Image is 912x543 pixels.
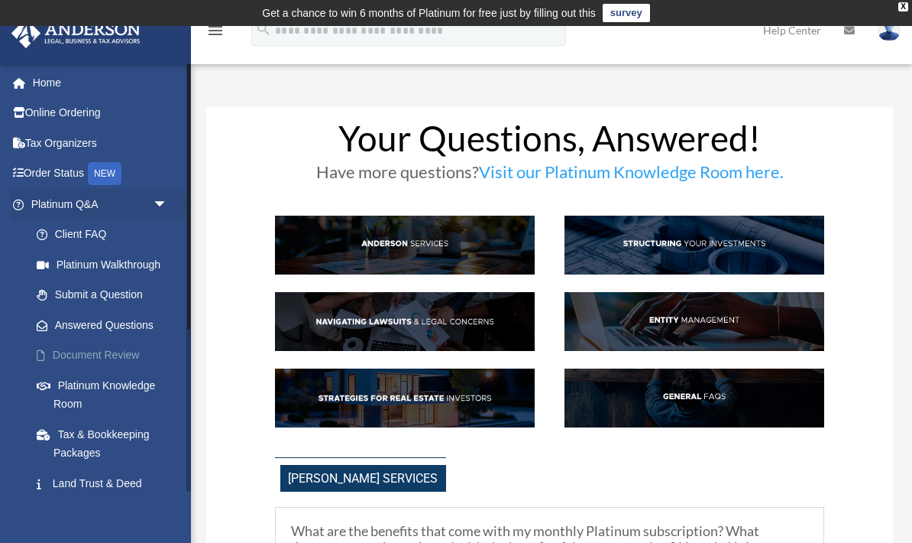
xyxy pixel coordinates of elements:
img: User Pic [878,19,901,41]
a: Platinum Walkthrough [21,249,191,280]
span: [PERSON_NAME] Services [280,465,446,492]
h3: Have more questions? [275,164,824,188]
a: Submit a Question [21,280,191,311]
i: menu [206,21,225,40]
a: Online Ordering [11,98,191,128]
a: Document Review [21,340,191,371]
div: close [898,2,908,11]
a: Platinum Knowledge Room [21,370,191,419]
img: GenFAQ_hdr [564,369,824,428]
a: Tax & Bookkeeping Packages [21,419,191,468]
img: NavLaw_hdr [275,292,535,351]
a: survey [603,4,650,22]
i: search [255,21,272,37]
a: Order StatusNEW [11,158,191,190]
h1: Your Questions, Answered! [275,121,824,164]
div: Get a chance to win 6 months of Platinum for free just by filling out this [262,4,596,22]
img: StratsRE_hdr [275,369,535,428]
a: Home [11,67,191,98]
a: Client FAQ [21,219,183,250]
span: arrow_drop_down [153,189,183,220]
a: menu [206,27,225,40]
a: Visit our Platinum Knowledge Room here. [479,161,784,190]
a: Land Trust & Deed Forum [21,468,191,517]
a: Tax Organizers [11,128,191,158]
a: Platinum Q&Aarrow_drop_down [11,189,191,219]
img: AndServ_hdr [275,216,535,275]
div: NEW [88,162,121,185]
img: Anderson Advisors Platinum Portal [7,18,145,48]
img: EntManag_hdr [564,292,824,351]
img: StructInv_hdr [564,216,824,275]
a: Answered Questions [21,310,191,340]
